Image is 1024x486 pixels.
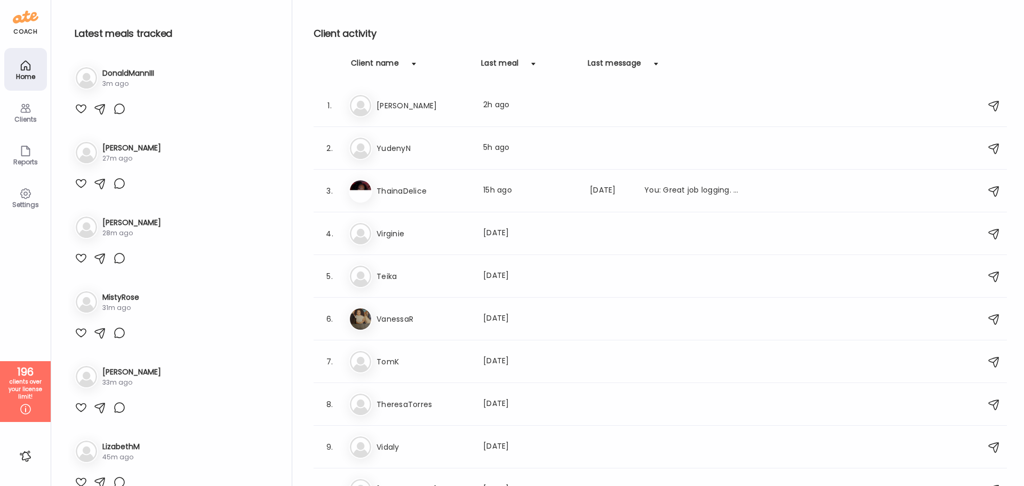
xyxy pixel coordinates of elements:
[377,270,470,283] h3: Teika
[6,201,45,208] div: Settings
[75,26,275,42] h2: Latest meals tracked
[350,308,371,330] img: avatars%2FVtKx3ctd6XTZ0io1WHtbPJD4wte2
[377,441,470,453] h3: Vidaly
[377,185,470,197] h3: ThainaDelice
[323,270,336,283] div: 5.
[323,398,336,411] div: 8.
[377,355,470,368] h3: TomK
[483,398,577,411] div: [DATE]
[323,227,336,240] div: 4.
[75,95,85,109] img: images%2FMEdFoHhAwtU71XB5VCdUocRxuki2%2FBF0M2ChPhY2SAUbUSNAk%2FLfqossd4GFeZu6mApmXC_1080
[483,441,577,453] div: [DATE]
[13,9,38,26] img: ate
[6,116,45,123] div: Clients
[102,68,154,79] h3: DonaldMannIII
[588,58,641,75] div: Last message
[350,394,371,415] img: bg-avatar-default.svg
[102,405,161,415] div: 33m ago
[102,161,161,170] div: 27m ago
[590,185,631,197] div: [DATE]
[102,231,161,242] h3: [PERSON_NAME]
[13,27,37,36] div: coach
[483,355,577,368] div: [DATE]
[323,355,336,368] div: 7.
[350,436,371,458] img: bg-avatar-default.svg
[350,138,371,159] img: bg-avatar-default.svg
[323,313,336,325] div: 6.
[76,394,97,415] img: bg-avatar-default.svg
[102,313,139,324] h3: MistyRose
[483,142,577,155] div: 5h ago
[102,242,161,252] div: 28m ago
[102,394,161,405] h3: [PERSON_NAME]
[102,79,154,89] div: 3m ago
[314,26,1007,42] h2: Client activity
[481,58,518,75] div: Last meal
[75,421,85,436] img: images%2Fl3Bh1eQlwcR6hEfXGQC5njjn3yN2%2F6UfQ1iCNPbyci4wwBCVL%2F57mYfvS68ked2n0swQ8o_1080
[377,142,470,155] h3: YudenyN
[323,185,336,197] div: 3.
[323,441,336,453] div: 9.
[350,223,371,244] img: bg-avatar-default.svg
[350,180,371,202] img: avatars%2FNMGV04ubAiPD6oOjSNSwIyynlzF2
[483,227,577,240] div: [DATE]
[6,73,45,80] div: Home
[377,398,470,411] h3: TheresaTorres
[483,313,577,325] div: [DATE]
[102,324,139,333] div: 31m ago
[350,266,371,287] img: bg-avatar-default.svg
[4,378,47,401] div: clients over your license limit!
[76,149,97,170] img: bg-avatar-default.svg
[483,270,577,283] div: [DATE]
[377,313,470,325] h3: VanessaR
[323,99,336,112] div: 1.
[76,312,97,333] img: bg-avatar-default.svg
[644,185,738,197] div: You: Great job logging. Before your next visit, I'd like to encourage you to begin adding fresh f...
[377,227,470,240] h3: Virginie
[75,177,85,191] img: images%2Fh6eH7NwWOxQctmKuuymlu5AJLz23%2FAFdgohZbGx3Z20ZcfW7G%2F0z2jjW0OL9ndKml3sM25_1080
[351,58,399,75] div: Client name
[4,365,47,378] div: 196
[350,351,371,372] img: bg-avatar-default.svg
[102,149,161,161] h3: [PERSON_NAME]
[377,99,470,112] h3: [PERSON_NAME]
[76,67,97,89] img: bg-avatar-default.svg
[75,258,85,273] img: images%2FVvR0yCFGCpOazIomAEVzu8kiZ0z1%2Fw0jsaDS3po6E0tL7A6cG%2FuHK3r4Ax7XCFBNLPivTV_1080
[350,95,371,116] img: bg-avatar-default.svg
[76,230,97,252] img: bg-avatar-default.svg
[75,340,85,354] img: images%2F94JFruDptsMstmD4DN7kTe3Thir1%2FiEEZGZMZBA4ow4R4xRCS%2F3jUqLdnAy0pSXhzMQgMD_1080
[483,185,577,197] div: 15h ago
[483,99,577,112] div: 2h ago
[323,142,336,155] div: 2.
[6,158,45,165] div: Reports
